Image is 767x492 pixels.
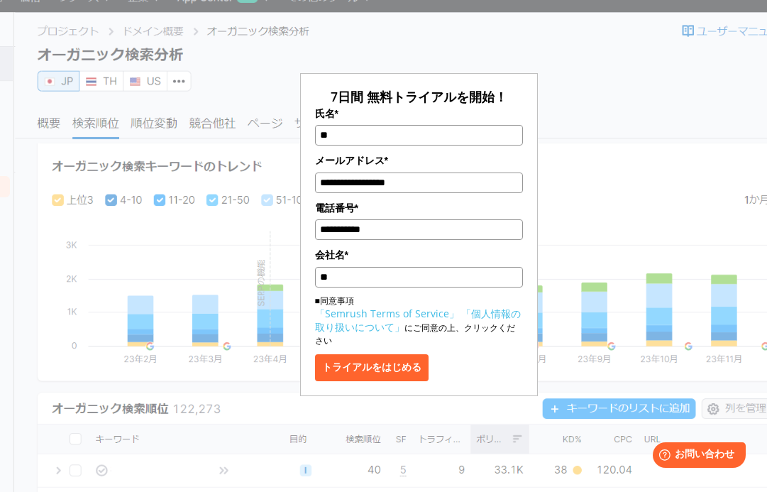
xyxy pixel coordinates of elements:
span: 7日間 無料トライアルを開始！ [331,88,507,105]
a: 「個人情報の取り扱いについて」 [315,307,521,334]
p: ■同意事項 にご同意の上、クリックください [315,295,524,347]
label: 電話番号* [315,200,524,216]
iframe: Help widget launcher [641,437,751,476]
label: メールアドレス* [315,153,524,168]
a: 「Semrush Terms of Service」 [315,307,459,320]
button: トライアルをはじめる [315,354,429,381]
